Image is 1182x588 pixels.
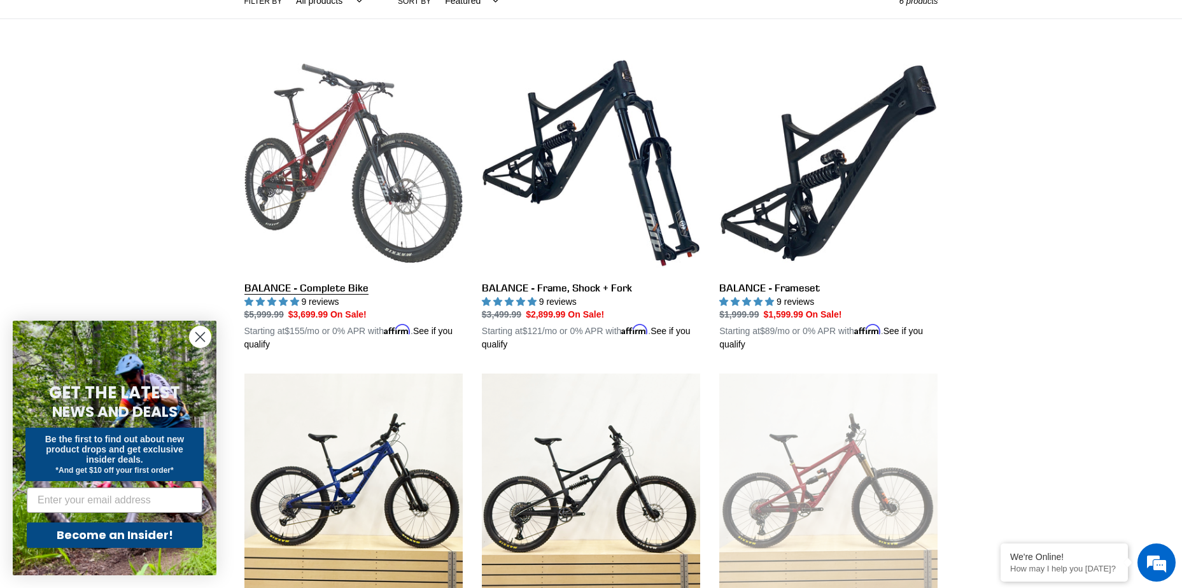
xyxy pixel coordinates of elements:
[49,381,180,404] span: GET THE LATEST
[14,70,33,89] div: Navigation go back
[6,347,243,392] textarea: Type your message and hit 'Enter'
[209,6,239,37] div: Minimize live chat window
[45,434,185,465] span: Be the first to find out about new product drops and get exclusive insider deals.
[41,64,73,95] img: d_696896380_company_1647369064580_696896380
[85,71,233,88] div: Chat with us now
[1010,552,1118,562] div: We're Online!
[74,160,176,289] span: We're online!
[55,466,173,475] span: *And get $10 off your first order*
[1010,564,1118,573] p: How may I help you today?
[52,402,178,422] span: NEWS AND DEALS
[189,326,211,348] button: Close dialog
[27,522,202,548] button: Become an Insider!
[27,487,202,513] input: Enter your email address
